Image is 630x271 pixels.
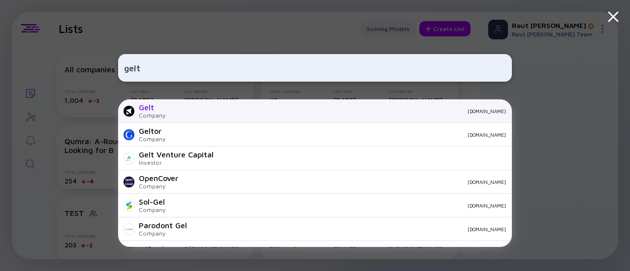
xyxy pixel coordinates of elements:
div: [DOMAIN_NAME] [173,132,506,138]
div: Company [139,135,165,143]
div: [DOMAIN_NAME] [173,108,506,114]
div: OpenCover [139,174,178,182]
div: Gelt [139,103,165,112]
div: [DOMAIN_NAME] [173,203,506,209]
div: [DOMAIN_NAME] [195,226,506,232]
div: Company [139,112,165,119]
div: Gelt Venture Capital [139,150,214,159]
div: Company [139,230,187,237]
div: Company [139,206,165,213]
div: Delty (YC X25) [139,244,192,253]
div: [DOMAIN_NAME] [186,179,506,185]
div: Parodont Gel [139,221,187,230]
div: Company [139,182,178,190]
div: Geltor [139,126,165,135]
div: Sol-Gel [139,197,165,206]
input: Search Company or Investor... [124,59,506,77]
div: Investor [139,159,214,166]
